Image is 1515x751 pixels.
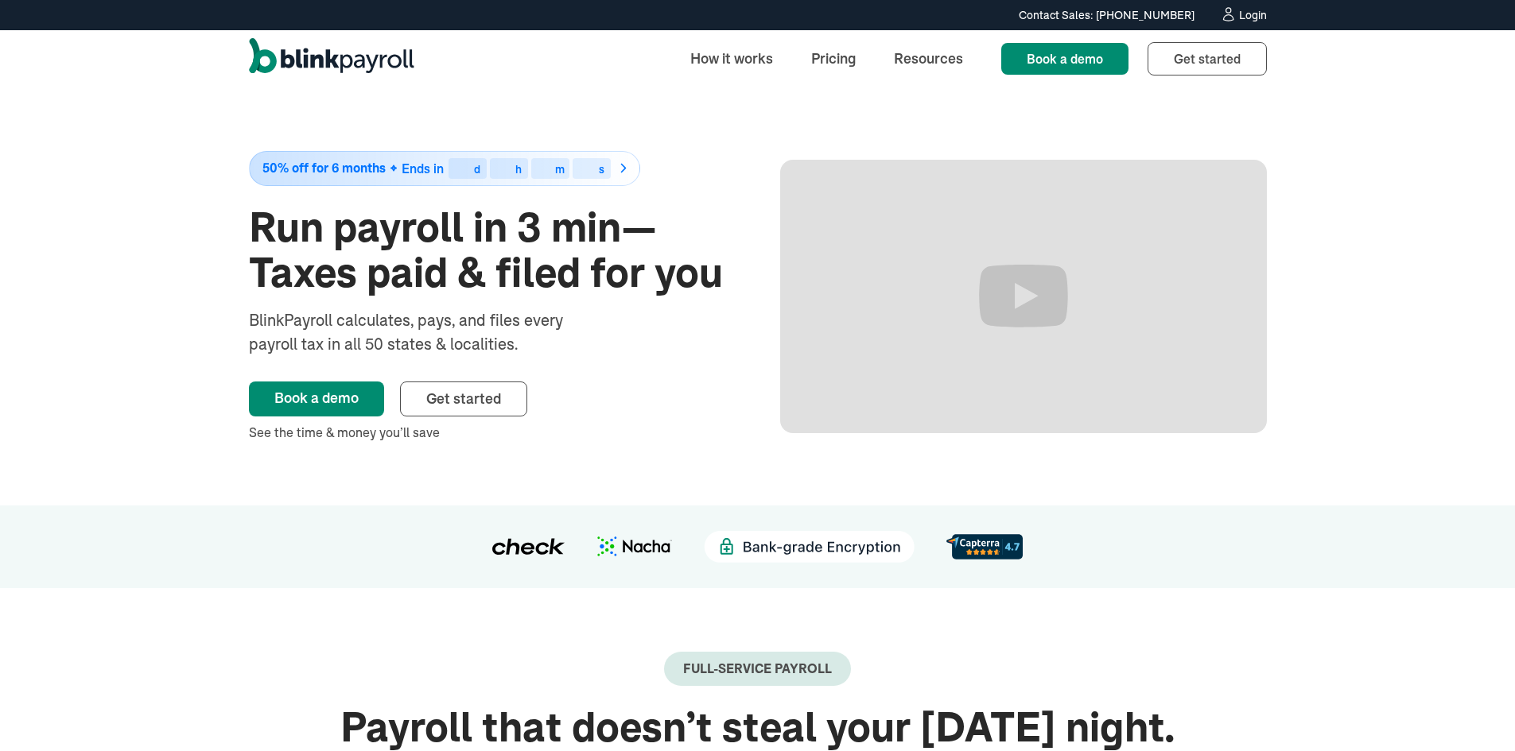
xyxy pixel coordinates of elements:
[1239,10,1267,21] div: Login
[474,164,480,175] div: d
[249,151,736,186] a: 50% off for 6 monthsEnds indhms
[249,423,736,442] div: See the time & money you’ll save
[1001,43,1128,75] a: Book a demo
[678,41,786,75] a: How it works
[780,160,1267,433] iframe: Run Payroll in 3 min with BlinkPayroll
[249,381,384,416] a: Book a demo
[1027,51,1103,67] span: Book a demo
[1148,42,1267,75] a: Get started
[555,164,565,175] div: m
[1174,51,1241,67] span: Get started
[262,161,386,175] span: 50% off for 6 months
[683,661,832,676] div: Full-Service payroll
[881,41,976,75] a: Resources
[402,161,444,176] span: Ends in
[798,41,868,75] a: Pricing
[1019,7,1195,24] div: Contact Sales: [PHONE_NUMBER]
[249,38,414,79] a: home
[249,205,736,296] h1: Run payroll in 3 min—Taxes paid & filed for you
[249,705,1267,750] h2: Payroll that doesn’t steal your [DATE] night.
[946,534,1023,559] img: d56c0860-961d-46a8-819e-eda1494028f8.svg
[515,164,522,175] div: h
[1220,6,1267,24] a: Login
[400,381,527,416] a: Get started
[599,164,604,175] div: s
[426,389,501,408] span: Get started
[249,308,605,356] div: BlinkPayroll calculates, pays, and files every payroll tax in all 50 states & localities.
